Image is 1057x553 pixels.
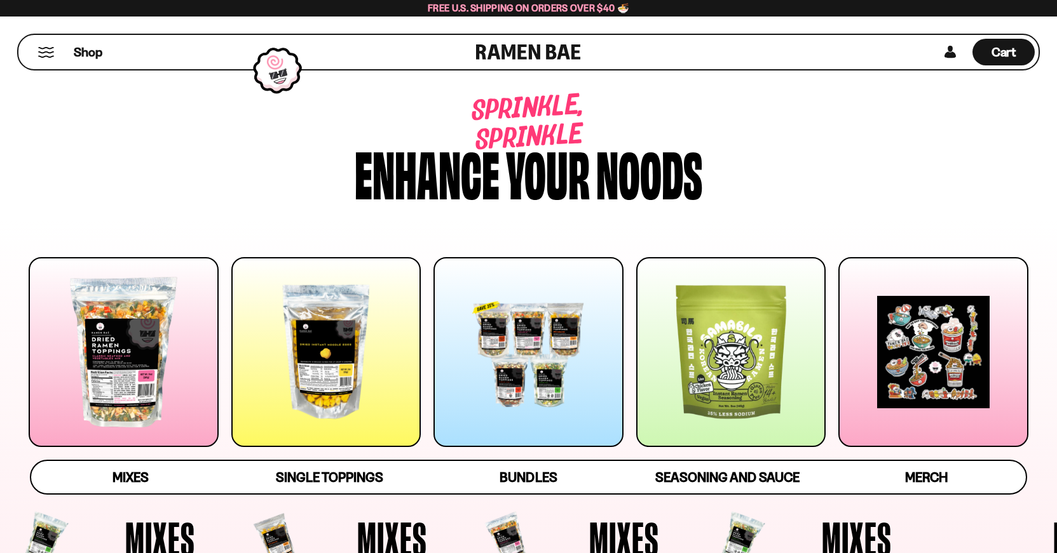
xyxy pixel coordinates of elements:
span: Single Toppings [276,469,383,485]
span: Seasoning and Sauce [655,469,800,485]
a: Single Toppings [230,461,429,493]
span: Cart [992,44,1016,60]
span: Bundles [500,469,557,485]
div: noods [596,142,702,202]
a: Shop [74,39,102,65]
span: Mixes [113,469,149,485]
div: your [506,142,590,202]
a: Bundles [429,461,628,493]
span: Merch [905,469,948,485]
div: Enhance [355,142,500,202]
div: Cart [972,35,1035,69]
span: Shop [74,44,102,61]
a: Merch [827,461,1026,493]
span: Free U.S. Shipping on Orders over $40 🍜 [428,2,629,14]
a: Mixes [31,461,230,493]
a: Seasoning and Sauce [628,461,827,493]
button: Mobile Menu Trigger [38,47,55,58]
